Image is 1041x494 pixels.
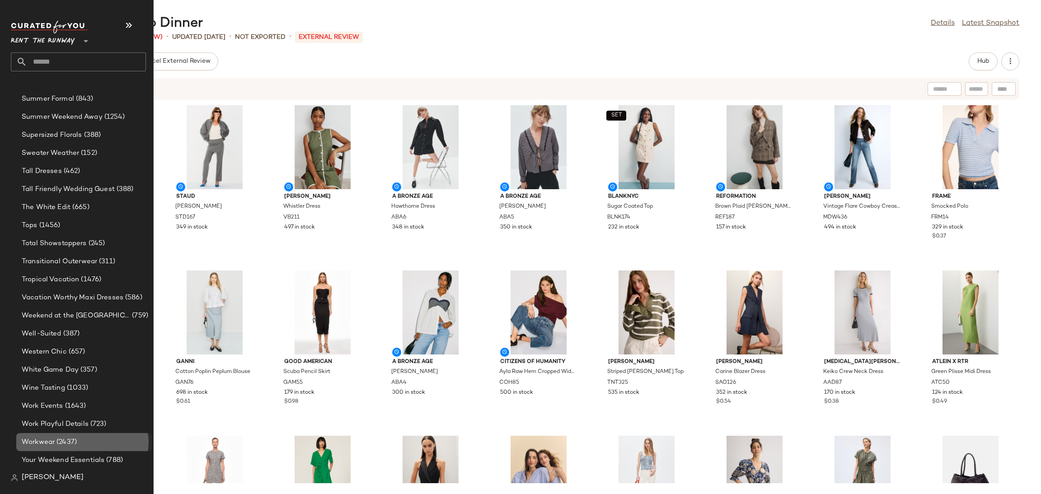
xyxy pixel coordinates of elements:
span: • [166,32,169,42]
img: svg%3e [11,474,18,481]
span: 500 in stock [500,389,533,397]
span: Sugar Coated Top [607,203,653,211]
a: Latest Snapshot [962,18,1019,29]
span: Atlein x RTR [932,358,1009,366]
span: SET [610,112,622,119]
span: Rent the Runway [11,31,75,47]
span: Scuba Pencil Skirt [283,368,330,376]
span: • [229,32,231,42]
span: Tall Friendly Wedding Guest [22,184,115,195]
img: STD167.jpg [169,105,260,189]
span: (357) [79,365,97,375]
span: Tops [22,220,38,231]
p: External REVIEW [295,32,363,43]
span: (1254) [103,112,125,122]
span: Cancel External Review [139,58,210,65]
span: 349 in stock [176,224,208,232]
span: Reformation [716,193,793,201]
span: Vintage Flare Cowboy Crease Jeans [823,203,900,211]
span: 350 in stock [500,224,532,232]
img: ATC50.jpg [925,270,1016,354]
span: Keiko Crew Neck Dress [823,368,883,376]
span: [PERSON_NAME] [608,358,685,366]
span: STD167 [175,214,195,222]
span: Brown Plaid [PERSON_NAME] [715,203,792,211]
span: $0.37 [932,233,946,241]
span: Supersized Florals [22,130,82,140]
span: ABA4 [391,379,407,387]
span: [PERSON_NAME] [824,193,901,201]
span: Well-Suited [22,329,61,339]
span: ABA5 [499,214,514,222]
span: REF187 [715,214,735,222]
a: Details [931,18,955,29]
p: Not Exported [235,33,286,42]
span: (387) [61,329,80,339]
img: GAM55.jpg [277,270,368,354]
span: GOOD AMERICAN [284,358,361,366]
span: Smocked Polo [931,203,968,211]
span: $0.98 [284,398,298,406]
span: Hawthorne Dress [391,203,435,211]
span: [PERSON_NAME] [22,472,84,483]
img: MDW436.jpg [817,105,908,189]
span: 497 in stock [284,224,315,232]
span: (462) [62,166,80,177]
span: Tropical Vacation [22,275,79,285]
span: Sweater Weather [22,148,79,158]
span: • [289,32,291,42]
span: FRM14 [931,214,949,222]
img: VB211.jpg [277,105,368,189]
button: Cancel External Review [131,52,218,70]
img: COH85.jpg [493,270,584,354]
span: A Bronze Age [392,358,469,366]
button: Hub [969,52,998,70]
span: The White Edit [22,202,70,213]
span: Whistler Dress [283,203,320,211]
img: cfy_white_logo.C9jOOHJF.svg [11,21,88,33]
span: Wine Tasting [22,383,65,393]
span: Weekend at the [GEOGRAPHIC_DATA] [22,311,130,321]
img: BLNK174.jpg [601,105,692,189]
span: Citizens of Humanity [500,358,577,366]
span: Hub [977,58,989,65]
span: 698 in stock [176,389,208,397]
span: TNT325 [607,379,628,387]
span: Work Playful Details [22,419,89,429]
span: FRAME [932,193,1009,201]
img: TNT325.jpg [601,270,692,354]
span: Your Weekend Essentials [22,455,104,466]
span: Staud [176,193,253,201]
button: SET [606,111,626,121]
span: ABA6 [391,214,406,222]
span: (1033) [65,383,89,393]
span: Ayla Raw Hem Cropped Wide Leg Jeans [499,368,576,376]
img: GAN76.jpg [169,270,260,354]
span: (245) [87,238,105,249]
span: (1643) [63,401,86,411]
img: FRM14.jpg [925,105,1016,189]
span: BLANKNYC [608,193,685,201]
span: [PERSON_NAME] [391,368,438,376]
span: MDW436 [823,214,847,222]
span: (657) [67,347,85,357]
span: 179 in stock [284,389,314,397]
span: Summer Formal [22,94,74,104]
span: Work Events [22,401,63,411]
img: ABA5.jpg [493,105,584,189]
span: (2437) [55,437,77,447]
span: 329 in stock [932,224,963,232]
span: GAN76 [175,379,193,387]
span: (723) [89,419,107,429]
span: $0.54 [716,398,731,406]
span: Green Plisse Midi Dress [931,368,991,376]
span: [PERSON_NAME] [499,203,546,211]
span: BLNK174 [607,214,630,222]
span: White Game Day [22,365,79,375]
span: 348 in stock [392,224,424,232]
span: Carine Blazer Dress [715,368,765,376]
span: (311) [97,256,115,267]
span: (1456) [38,220,61,231]
span: GANNI [176,358,253,366]
span: (843) [74,94,94,104]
